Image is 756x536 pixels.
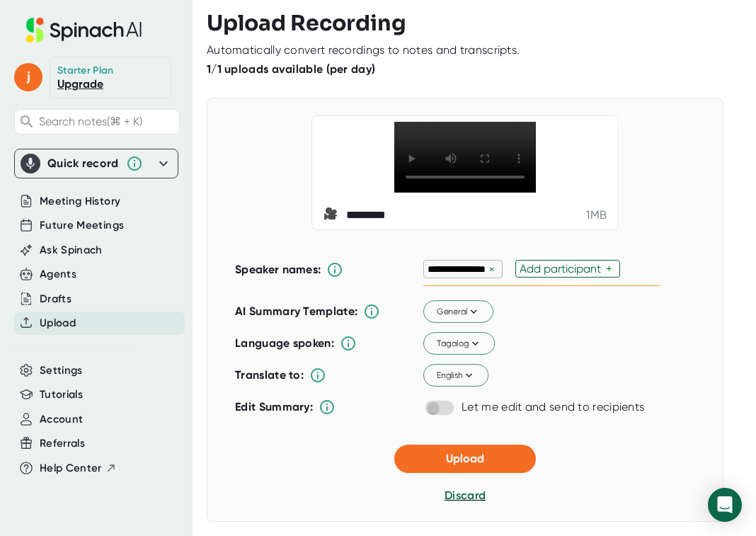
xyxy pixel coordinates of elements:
button: Ask Spinach [40,242,103,258]
h3: Upload Recording [207,11,742,36]
a: Upgrade [57,77,103,91]
b: Speaker names: [235,263,321,276]
button: Meeting History [40,193,120,210]
button: Agents [40,266,76,283]
b: 1/1 uploads available (per day) [207,62,375,76]
button: Settings [40,363,83,379]
div: Starter Plan [57,64,114,77]
button: Upload [394,445,536,473]
button: Referrals [40,435,85,452]
div: Quick record [47,156,119,171]
button: Future Meetings [40,217,124,234]
span: j [14,63,42,91]
span: English [437,369,476,382]
span: Search notes (⌘ + K) [39,115,142,128]
span: video [323,207,340,224]
button: Tutorials [40,387,83,403]
button: Drafts [40,291,71,307]
b: AI Summary Template: [235,304,357,319]
button: Discard [445,487,486,504]
button: Account [40,411,83,428]
div: Quick record [21,149,172,178]
span: Tagalog [437,337,482,350]
button: Upload [40,315,76,331]
span: Discard [445,489,486,502]
button: Tagalog [423,332,495,355]
button: General [423,300,493,323]
span: General [437,305,481,318]
span: Help Center [40,460,102,477]
b: Language spoken: [235,336,334,350]
b: Translate to: [235,368,304,382]
div: Add participant [520,262,606,275]
button: Help Center [40,460,117,477]
div: Let me edit and send to recipients [462,400,644,414]
div: Automatically convert recordings to notes and transcripts. [207,43,520,57]
b: Edit Summary: [235,400,313,414]
div: × [486,263,498,276]
div: Open Intercom Messenger [708,488,742,522]
span: Upload [446,452,484,465]
div: + [606,262,616,275]
div: 1 MB [586,208,607,222]
button: English [423,364,488,387]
